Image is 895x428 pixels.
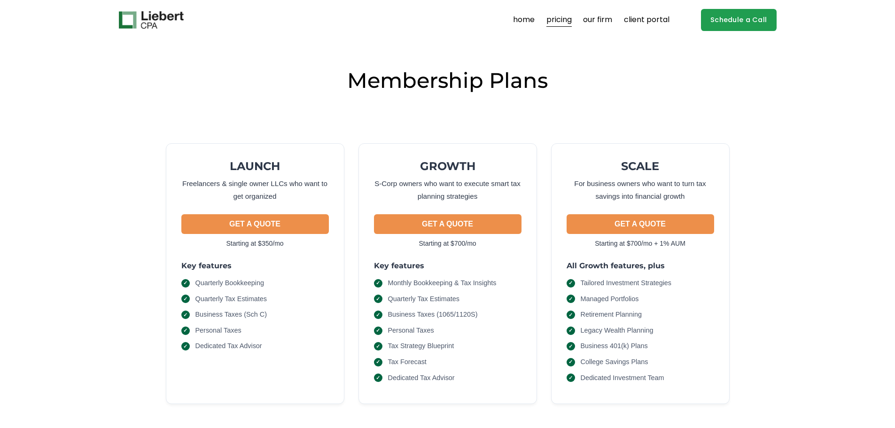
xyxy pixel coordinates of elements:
h3: Key features [374,261,521,271]
span: Quarterly Tax Estimates [195,294,267,304]
h2: GROWTH [374,159,521,173]
p: Starting at $700/mo [374,238,521,249]
p: Starting at $700/mo + 1% AUM [567,238,714,249]
img: Liebert CPA [119,11,184,29]
h3: All Growth features, plus [567,261,714,271]
p: For business owners who want to turn tax savings into financial growth [567,177,714,203]
span: Business 401(k) Plans [581,341,648,351]
span: Tax Strategy Blueprint [388,341,454,351]
span: Managed Portfolios [581,294,639,304]
span: Personal Taxes [388,326,434,336]
span: Tailored Investment Strategies [581,278,672,288]
p: S-Corp owners who want to execute smart tax planning strategies [374,177,521,203]
span: Business Taxes (1065/1120S) [388,310,478,320]
button: GET A QUOTE [181,214,329,234]
p: Starting at $350/mo [181,238,329,249]
span: Business Taxes (Sch C) [195,310,267,320]
h2: LAUNCH [181,159,329,173]
span: Dedicated Investment Team [581,373,664,383]
button: GET A QUOTE [374,214,521,234]
a: client portal [624,13,669,28]
h3: Key features [181,261,329,271]
p: Freelancers & single owner LLCs who want to get organized [181,177,329,203]
span: Legacy Wealth Planning [581,326,654,336]
span: Dedicated Tax Advisor [388,373,455,383]
a: our firm [583,13,612,28]
span: Quarterly Bookkeeping [195,278,264,288]
a: pricing [546,13,572,28]
a: Schedule a Call [701,9,777,31]
button: GET A QUOTE [567,214,714,234]
span: Monthly Bookkeeping & Tax Insights [388,278,497,288]
span: Personal Taxes [195,326,241,336]
span: Retirement Planning [581,310,642,320]
span: College Savings Plans [581,357,648,367]
span: Quarterly Tax Estimates [388,294,460,304]
span: Tax Forecast [388,357,427,367]
span: Dedicated Tax Advisor [195,341,262,351]
h2: Membership Plans [119,67,777,94]
h2: SCALE [567,159,714,173]
a: home [513,13,535,28]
